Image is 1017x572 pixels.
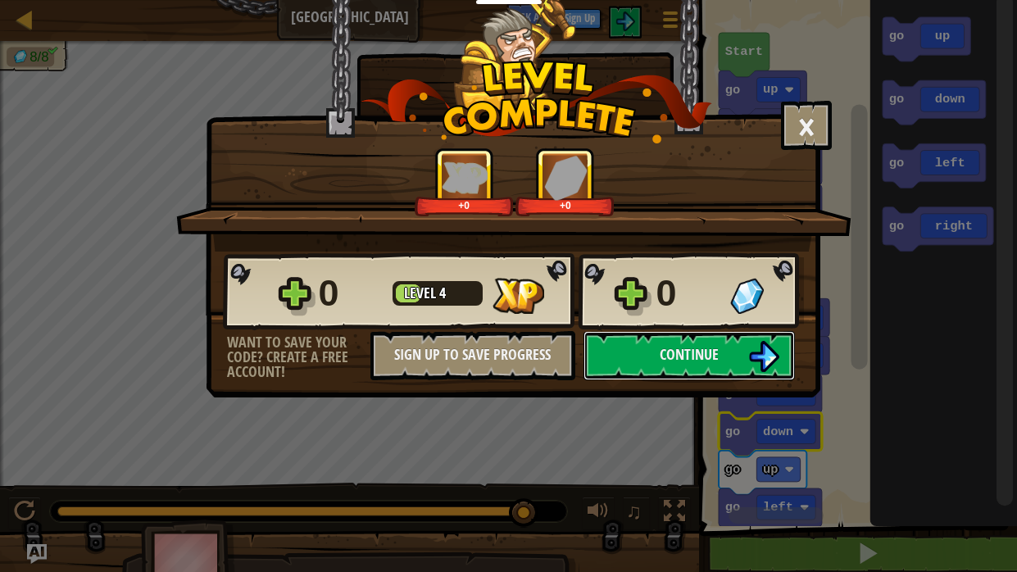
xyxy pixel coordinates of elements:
[748,341,779,372] img: Continue
[227,335,370,379] div: Want to save your code? Create a free account!
[404,283,439,303] span: Level
[660,344,719,365] span: Continue
[545,155,588,200] img: Gems Gained
[583,331,795,380] button: Continue
[439,283,446,303] span: 4
[418,199,511,211] div: +0
[319,267,383,320] div: 0
[493,278,544,314] img: XP Gained
[519,199,611,211] div: +0
[656,267,720,320] div: 0
[730,278,764,314] img: Gems Gained
[781,101,832,150] button: ×
[442,161,488,193] img: XP Gained
[361,61,712,143] img: level_complete.png
[370,331,575,380] button: Sign Up to Save Progress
